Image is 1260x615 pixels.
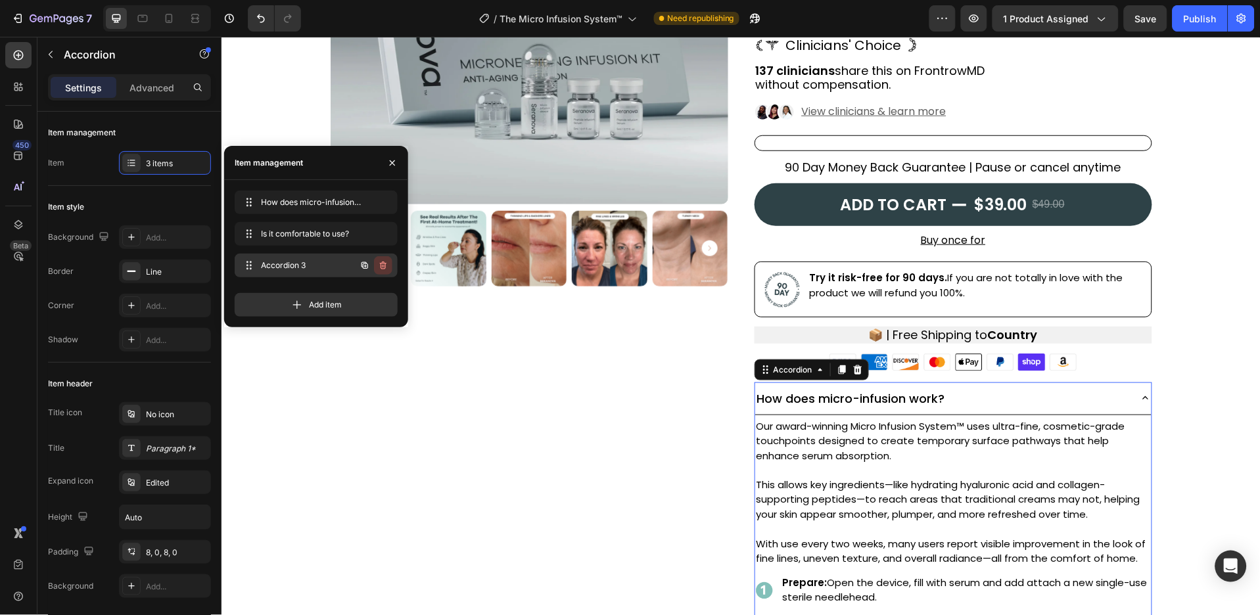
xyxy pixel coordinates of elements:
[588,234,726,248] strong: Try it risk-free for 90 days.
[48,407,82,419] div: Title icon
[48,157,64,169] div: Item
[261,228,366,240] span: Is it comfortable to use?
[535,382,929,427] p: Our award-winning Micro Infusion System™ uses ultra-fine, cosmetic-grade touchpoints designed to ...
[533,147,931,189] button: Add to cart
[1173,5,1228,32] button: Publish
[65,81,102,95] p: Settings
[261,196,366,208] span: How does micro-infusion work?
[480,204,496,219] button: Carousel Next Arrow
[1135,13,1157,24] span: Save
[235,157,303,169] div: Item management
[500,12,622,26] span: The Micro Infusion System™
[810,157,845,179] div: $49.00
[146,477,208,489] div: Edited
[120,505,210,529] input: Auto
[261,260,335,271] span: Accordion 3
[561,539,606,553] strong: Prepare:
[533,1,559,16] img: gempages_579201947601470257-737caaec-cce1-46f9-bf7f-16c5c6ea70ba.png
[1004,12,1089,26] span: 1 product assigned
[146,158,208,170] div: 3 items
[86,11,92,26] p: 7
[48,543,97,561] div: Padding
[588,234,922,263] p: If you are not totally in love with the product we will refund you 100%.
[549,327,594,339] div: Accordion
[494,12,497,26] span: /
[534,26,614,42] strong: 137 clinicians
[146,300,208,312] div: Add...
[48,127,116,139] div: Item management
[1124,5,1167,32] button: Save
[146,266,208,278] div: Line
[12,140,32,150] div: 450
[618,158,725,178] div: Add to cart
[64,47,175,62] p: Accordion
[1215,551,1247,582] div: Open Intercom Messenger
[1184,12,1217,26] div: Publish
[607,316,856,335] img: gempages_579201947601470257-11c3f4dc-2d9d-4341-8363-99e513546158.png
[992,5,1119,32] button: 1 product assigned
[766,290,816,306] strong: Country
[48,475,93,487] div: Expand icon
[248,5,301,32] div: Undo/Redo
[48,509,91,526] div: Height
[146,443,208,455] div: Paragraph 1*
[699,196,764,212] button: <p><u>Buy once for</u></p>
[48,580,93,592] div: Background
[535,501,929,530] p: With use every two weeks, many users report visible improvement in the look of fine lines, uneven...
[48,334,78,346] div: Shadow
[48,229,112,246] div: Background
[667,12,734,24] span: Need republishing
[129,81,174,95] p: Advanced
[48,378,93,390] div: Item header
[48,300,74,311] div: Corner
[309,299,342,311] span: Add item
[146,409,208,421] div: No icon
[565,1,680,16] p: Clinicians' Choice
[534,124,929,138] p: 90 Day Money Back Guarantee | Pause or cancel anytime
[48,265,74,277] div: Border
[536,353,724,371] p: How does micro-infusion work?
[535,442,929,501] p: This allows key ingredients—like hydrating hyaluronic acid and collagen-supporting peptides—to re...
[534,351,726,373] div: Rich Text Editor. Editing area: main
[534,545,552,563] img: gempages_576577342562894367-ad88b7ad-0e8b-4c30-a0e0-dade0588ec27.svg
[540,232,582,273] img: gempages_579201947601470257-aad9997d-64ea-4a03-87eb-30193d4efb5a.png
[534,291,929,306] p: 📦 | Free Shipping to
[580,67,725,82] a: View clinicians & learn more
[5,5,98,32] button: 7
[699,196,764,211] u: Buy once for
[146,581,208,593] div: Add...
[146,232,208,244] div: Add...
[534,27,929,55] p: share this on FrontrowMD without compensation.
[533,64,574,86] img: gempages_579201947601470257-d381c20f-98c2-4798-8c34-3f8daf7f7237.png
[48,201,84,213] div: Item style
[146,547,208,558] div: 8, 0, 8, 0
[10,240,32,251] div: Beta
[751,156,807,179] div: $39.00
[561,539,929,569] p: Open the device, fill with serum and add attach a new single-use sterile needlehead.
[48,442,64,454] div: Title
[146,334,208,346] div: Add...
